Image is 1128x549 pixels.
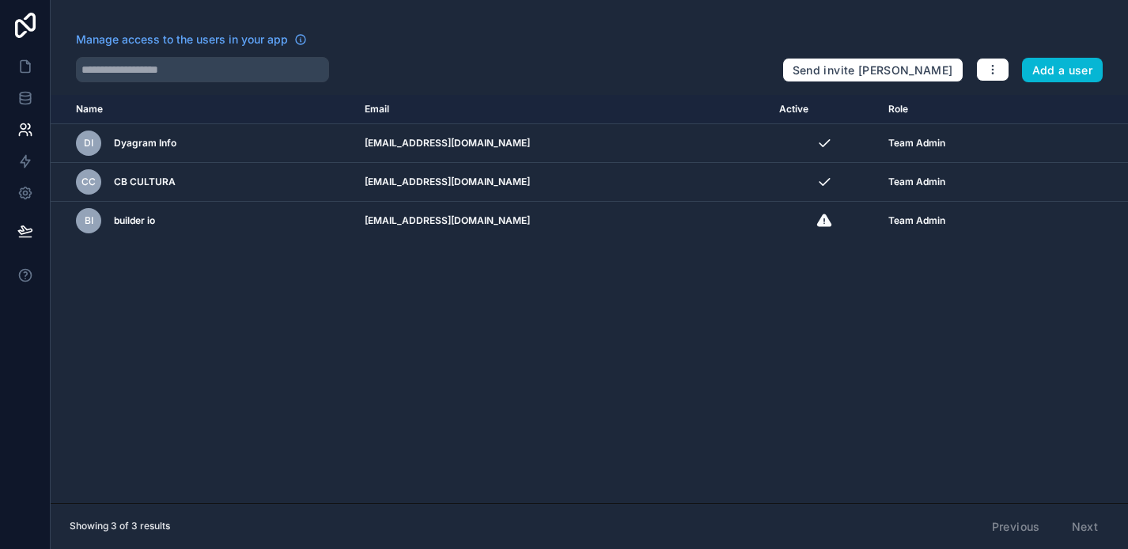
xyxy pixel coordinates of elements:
[1022,58,1103,83] button: Add a user
[114,176,176,188] span: CB CULTURA
[114,214,155,227] span: builder io
[114,137,176,150] span: Dyagram Info
[888,176,945,188] span: Team Admin
[355,163,770,202] td: [EMAIL_ADDRESS][DOMAIN_NAME]
[879,95,1050,124] th: Role
[84,137,93,150] span: DI
[85,214,93,227] span: bi
[355,95,770,124] th: Email
[355,124,770,163] td: [EMAIL_ADDRESS][DOMAIN_NAME]
[888,214,945,227] span: Team Admin
[70,520,170,532] span: Showing 3 of 3 results
[76,32,288,47] span: Manage access to the users in your app
[782,58,963,83] button: Send invite [PERSON_NAME]
[888,137,945,150] span: Team Admin
[51,95,355,124] th: Name
[81,176,96,188] span: CC
[770,95,878,124] th: Active
[51,95,1128,503] div: scrollable content
[355,202,770,240] td: [EMAIL_ADDRESS][DOMAIN_NAME]
[76,32,307,47] a: Manage access to the users in your app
